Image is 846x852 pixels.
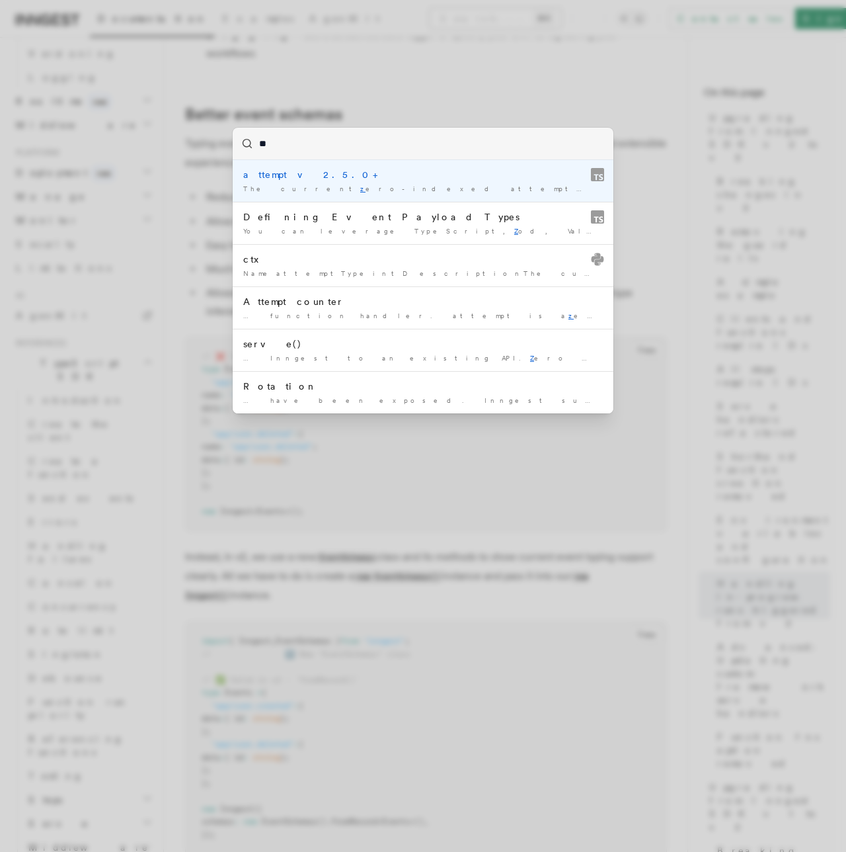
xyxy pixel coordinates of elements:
[514,227,518,235] mark: Z
[243,380,603,393] div: Rotation
[530,354,534,362] mark: Z
[243,396,603,405] div: … have been exposed. Inngest supports ero downtime signing key rotation …
[243,226,603,236] div: You can leverage TypeScript, od, Valibot, or any schema …
[243,210,603,224] div: Defining Event Payload Types
[243,168,603,181] div: attempt v2.5.0+
[243,337,603,351] div: serve()
[568,312,574,319] mark: z
[243,353,603,363] div: … Inngest to an existing API. ero changes to your CI …
[360,185,365,192] mark: z
[243,295,603,308] div: Attempt counter
[243,269,603,278] div: NameattemptTypeintDescriptionThe current ero-indexed attempt number for …
[243,253,603,266] div: ctx
[243,311,603,321] div: … function handler. attempt is a ero-index number that increments …
[243,184,603,194] div: The current ero-indexed attempt number for this function execution …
